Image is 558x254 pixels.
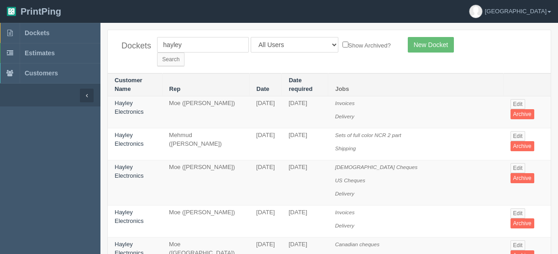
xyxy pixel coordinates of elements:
a: Edit [511,131,526,141]
i: Delivery [335,190,354,196]
a: Edit [511,163,526,173]
td: [DATE] [282,160,328,206]
input: Search [157,53,184,66]
input: Customer Name [157,37,249,53]
h4: Dockets [121,42,143,51]
td: [DATE] [249,160,282,206]
i: Shipping [335,145,356,151]
td: [DATE] [282,206,328,238]
i: Delivery [335,222,354,228]
a: Date [257,85,269,92]
a: Archive [511,109,534,119]
a: Edit [511,99,526,109]
a: Archive [511,173,534,183]
span: Dockets [25,29,49,37]
i: Sets of full color NCR 2 part [335,132,401,138]
a: Customer Name [115,77,142,92]
a: Archive [511,141,534,151]
a: Hayley Electronics [115,132,144,147]
td: Moe ([PERSON_NAME]) [162,96,249,128]
label: Show Archived? [342,40,391,50]
td: Moe ([PERSON_NAME]) [162,206,249,238]
a: Hayley Electronics [115,100,144,115]
td: [DATE] [249,96,282,128]
span: Estimates [25,49,55,57]
td: Moe ([PERSON_NAME]) [162,160,249,206]
a: Edit [511,208,526,218]
img: avatar_default-7531ab5dedf162e01f1e0bb0964e6a185e93c5c22dfe317fb01d7f8cd2b1632c.jpg [469,5,482,18]
td: [DATE] [249,206,282,238]
a: Archive [511,218,534,228]
a: Hayley Electronics [115,209,144,224]
i: US Cheques [335,177,365,183]
a: Date required [289,77,312,92]
a: Edit [511,240,526,250]
i: Canadian cheques [335,241,379,247]
td: [DATE] [282,128,328,160]
span: Customers [25,69,58,77]
img: logo-3e63b451c926e2ac314895c53de4908e5d424f24456219fb08d385ab2e579770.png [7,7,16,16]
td: [DATE] [249,128,282,160]
i: Invoices [335,209,355,215]
td: [DATE] [282,96,328,128]
i: Delivery [335,113,354,119]
th: Jobs [328,74,504,96]
a: New Docket [408,37,454,53]
td: Mehmud ([PERSON_NAME]) [162,128,249,160]
input: Show Archived? [342,42,348,48]
a: Hayley Electronics [115,164,144,179]
i: [DEMOGRAPHIC_DATA] Cheques [335,164,418,170]
a: Rep [169,85,181,92]
i: Invoices [335,100,355,106]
